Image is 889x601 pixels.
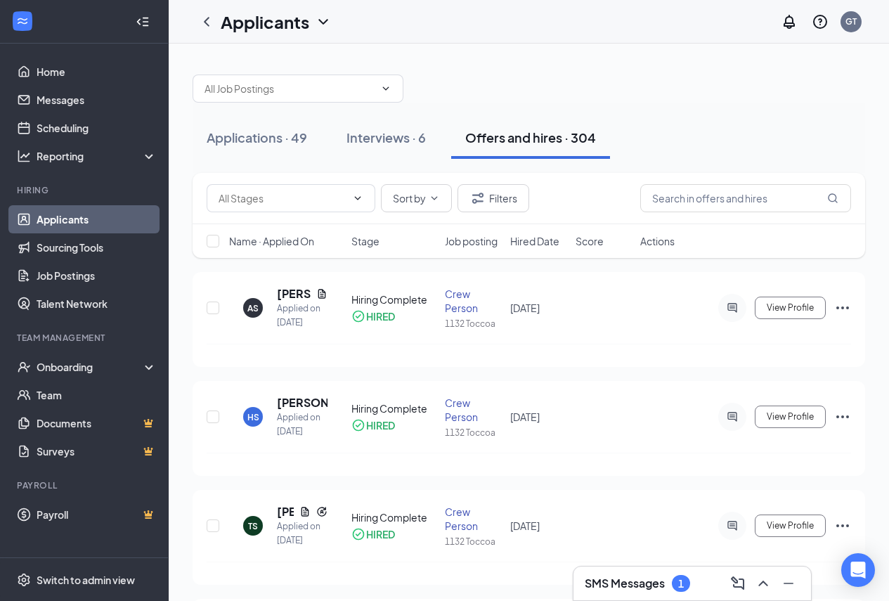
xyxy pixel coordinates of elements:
svg: Filter [469,190,486,207]
svg: ChevronDown [352,193,363,204]
svg: WorkstreamLogo [15,14,30,28]
svg: ActiveChat [724,411,741,422]
div: Crew Person [445,287,502,315]
a: Talent Network [37,290,157,318]
div: TS [248,520,258,532]
input: All Stages [219,190,346,206]
svg: ActiveChat [724,520,741,531]
span: View Profile [767,303,814,313]
svg: Ellipses [834,299,851,316]
svg: Ellipses [834,517,851,534]
svg: Notifications [781,13,798,30]
div: Offers and hires · 304 [465,129,596,146]
button: Filter Filters [458,184,529,212]
button: ComposeMessage [727,572,749,595]
div: Reporting [37,149,157,163]
svg: Minimize [780,575,797,592]
a: Sourcing Tools [37,233,157,261]
input: All Job Postings [205,81,375,96]
span: View Profile [767,521,814,531]
div: Open Intercom Messenger [841,553,875,587]
div: Applied on [DATE] [277,302,327,330]
div: HIRED [366,309,395,323]
svg: Settings [17,573,31,587]
span: [DATE] [510,519,540,532]
span: View Profile [767,412,814,422]
div: 1132 Toccoa [445,536,502,548]
svg: ChevronLeft [198,13,215,30]
div: Hiring [17,184,154,196]
svg: CheckmarkCircle [351,418,365,432]
span: [DATE] [510,302,540,314]
div: Applications · 49 [207,129,307,146]
div: Switch to admin view [37,573,135,587]
button: Minimize [777,572,800,595]
svg: Document [299,506,311,517]
a: Applicants [37,205,157,233]
svg: ComposeMessage [729,575,746,592]
div: 1132 Toccoa [445,318,502,330]
div: Team Management [17,332,154,344]
a: DocumentsCrown [37,409,157,437]
button: Sort byChevronDown [381,184,452,212]
span: Job posting [445,234,498,248]
span: Score [576,234,604,248]
button: View Profile [755,515,826,537]
div: Crew Person [445,396,502,424]
svg: ChevronDown [429,193,440,204]
a: Home [37,58,157,86]
a: Team [37,381,157,409]
svg: Reapply [316,506,327,517]
div: GT [845,15,857,27]
div: Hiring Complete [351,510,436,524]
span: Name · Applied On [229,234,314,248]
div: Hiring Complete [351,401,436,415]
svg: Ellipses [834,408,851,425]
input: Search in offers and hires [640,184,851,212]
svg: QuestionInfo [812,13,829,30]
span: Actions [640,234,675,248]
span: Hired Date [510,234,559,248]
h5: [PERSON_NAME] [277,504,294,519]
svg: Analysis [17,149,31,163]
h5: [PERSON_NAME] [277,286,311,302]
div: Onboarding [37,360,145,374]
svg: ChevronDown [315,13,332,30]
span: [DATE] [510,411,540,423]
div: Crew Person [445,505,502,533]
svg: UserCheck [17,360,31,374]
svg: CheckmarkCircle [351,527,365,541]
a: SurveysCrown [37,437,157,465]
div: Hiring Complete [351,292,436,306]
svg: Collapse [136,15,150,29]
svg: ChevronDown [380,83,391,94]
svg: ChevronUp [755,575,772,592]
div: 1 [678,578,684,590]
a: PayrollCrown [37,500,157,529]
div: Payroll [17,479,154,491]
h1: Applicants [221,10,309,34]
svg: CheckmarkCircle [351,309,365,323]
div: Applied on [DATE] [277,519,327,548]
span: Stage [351,234,379,248]
div: HS [247,411,259,423]
button: View Profile [755,406,826,428]
a: Messages [37,86,157,114]
span: Sort by [393,193,426,203]
div: HIRED [366,527,395,541]
h5: [PERSON_NAME] [277,395,327,411]
div: HIRED [366,418,395,432]
div: AS [247,302,259,314]
a: Scheduling [37,114,157,142]
svg: Document [316,288,327,299]
h3: SMS Messages [585,576,665,591]
div: 1132 Toccoa [445,427,502,439]
svg: ActiveChat [724,302,741,314]
svg: MagnifyingGlass [827,193,838,204]
button: View Profile [755,297,826,319]
div: Interviews · 6 [346,129,426,146]
a: Job Postings [37,261,157,290]
button: ChevronUp [752,572,774,595]
div: Applied on [DATE] [277,411,327,439]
